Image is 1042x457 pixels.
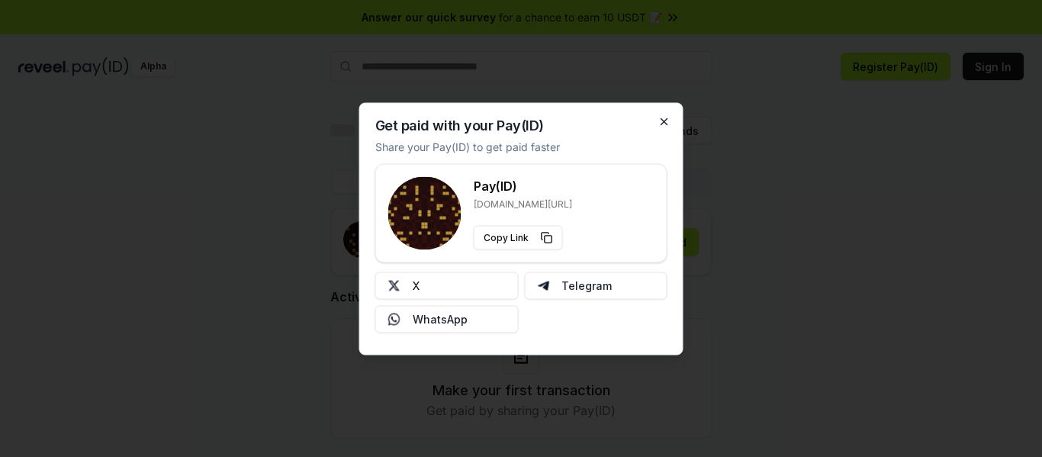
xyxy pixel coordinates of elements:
p: [DOMAIN_NAME][URL] [474,198,572,210]
button: Copy Link [474,225,563,249]
img: X [388,279,400,291]
button: X [375,272,519,299]
button: WhatsApp [375,305,519,333]
h3: Pay(ID) [474,176,572,195]
img: Telegram [537,279,549,291]
img: Whatsapp [388,313,400,325]
button: Telegram [524,272,667,299]
h2: Get paid with your Pay(ID) [375,118,544,132]
p: Share your Pay(ID) to get paid faster [375,138,560,154]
